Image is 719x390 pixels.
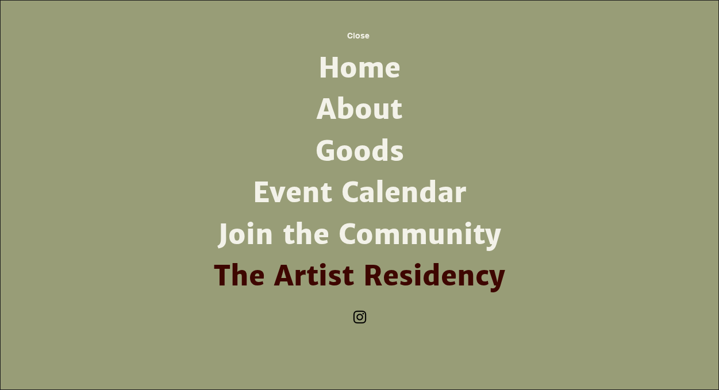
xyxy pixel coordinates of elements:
a: Home [210,48,510,89]
ul: Social Bar [351,308,368,326]
a: Goods [210,131,510,172]
a: About [210,89,510,130]
button: Close [328,23,390,48]
a: Join the Community [210,214,510,256]
img: Instagram [351,308,368,326]
span: Close [347,31,370,40]
nav: Site [210,48,510,297]
a: Event Calendar [210,172,510,214]
a: The Artist Residency [210,256,510,297]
